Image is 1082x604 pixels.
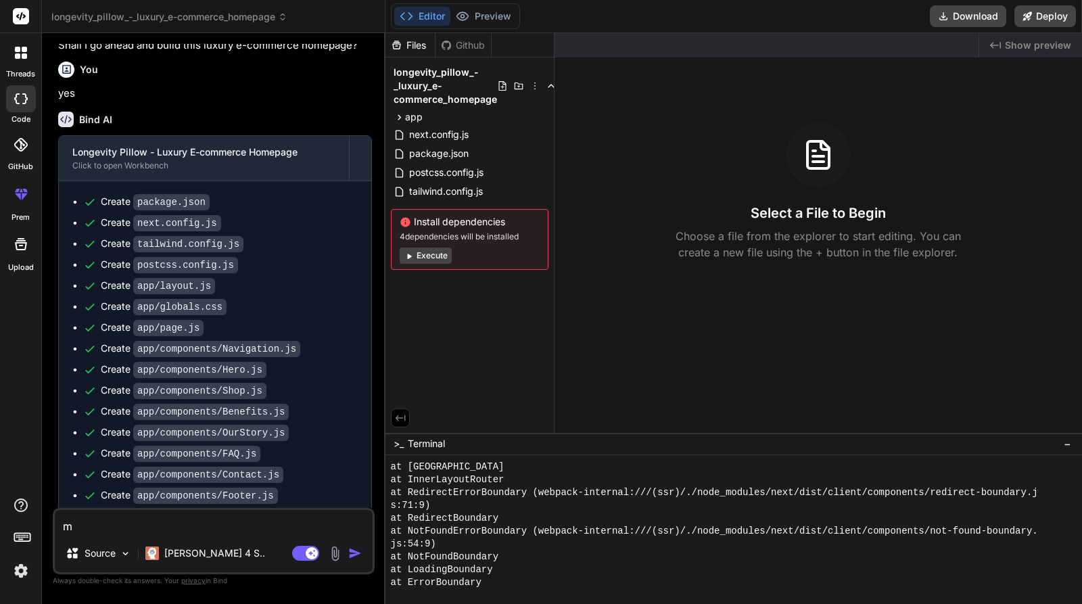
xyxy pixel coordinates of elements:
[391,551,499,563] span: at NotFoundBoundary
[145,547,159,560] img: Claude 4 Sonnet
[391,512,499,525] span: at RedirectBoundary
[408,164,485,181] span: postcss.config.js
[408,437,445,450] span: Terminal
[181,576,206,584] span: privacy
[80,63,98,76] h6: You
[133,278,215,294] code: app/layout.js
[55,510,373,534] textarea: m
[391,499,431,512] span: s:71:9)
[391,538,436,551] span: js:54:9)
[394,7,450,26] button: Editor
[133,299,227,315] code: app/globals.css
[408,183,484,200] span: tailwind.config.js
[101,363,266,377] div: Create
[85,547,116,560] p: Source
[133,194,210,210] code: package.json
[385,39,435,52] div: Files
[59,136,349,181] button: Longevity Pillow - Luxury E-commerce HomepageClick to open Workbench
[53,574,375,587] p: Always double-check its answers. Your in Bind
[120,548,131,559] img: Pick Models
[1064,437,1071,450] span: −
[6,68,35,80] label: threads
[9,559,32,582] img: settings
[101,404,289,419] div: Create
[133,341,300,357] code: app/components/Navigation.js
[133,425,289,441] code: app/components/OurStory.js
[133,320,204,336] code: app/page.js
[133,257,238,273] code: postcss.config.js
[133,488,278,504] code: app/components/Footer.js
[391,486,1038,499] span: at RedirectErrorBoundary (webpack-internal:///(ssr)/./node_modules/next/dist/client/components/re...
[408,145,470,162] span: package.json
[101,488,278,503] div: Create
[101,300,227,314] div: Create
[391,576,481,589] span: at ErrorBoundary
[436,39,491,52] div: Github
[164,547,265,560] p: [PERSON_NAME] 4 S..
[394,66,497,106] span: longevity_pillow_-_luxury_e-commerce_homepage
[327,546,343,561] img: attachment
[1061,433,1074,455] button: −
[72,145,335,159] div: Longevity Pillow - Luxury E-commerce Homepage
[1005,39,1071,52] span: Show preview
[58,86,372,101] p: yes
[11,212,30,223] label: prem
[400,215,540,229] span: Install dependencies
[408,126,470,143] span: next.config.js
[133,383,266,399] code: app/components/Shop.js
[72,160,335,171] div: Click to open Workbench
[133,236,243,252] code: tailwind.config.js
[133,215,221,231] code: next.config.js
[400,231,540,242] span: 4 dependencies will be installed
[133,404,289,420] code: app/components/Benefits.js
[8,262,34,273] label: Upload
[391,563,493,576] span: at LoadingBoundary
[405,110,423,124] span: app
[51,10,287,24] span: longevity_pillow_-_luxury_e-commerce_homepage
[101,446,260,461] div: Create
[1014,5,1076,27] button: Deploy
[101,216,221,230] div: Create
[667,228,970,260] p: Choose a file from the explorer to start editing. You can create a new file using the + button in...
[79,113,112,126] h6: Bind AI
[450,7,517,26] button: Preview
[133,467,283,483] code: app/components/Contact.js
[391,525,1038,538] span: at NotFoundErrorBoundary (webpack-internal:///(ssr)/./node_modules/next/dist/client/components/no...
[101,425,289,440] div: Create
[101,467,283,482] div: Create
[400,248,452,264] button: Execute
[348,547,362,560] img: icon
[751,204,886,223] h3: Select a File to Begin
[101,195,210,209] div: Create
[101,342,300,356] div: Create
[133,446,260,462] code: app/components/FAQ.js
[930,5,1006,27] button: Download
[101,237,243,251] div: Create
[101,321,204,335] div: Create
[394,437,404,450] span: >_
[101,258,238,272] div: Create
[391,473,504,486] span: at InnerLayoutRouter
[101,279,215,293] div: Create
[101,384,266,398] div: Create
[8,161,33,172] label: GitHub
[58,38,372,53] p: Shall I go ahead and build this luxury e-commerce homepage?
[391,461,504,473] span: at [GEOGRAPHIC_DATA]
[133,362,266,378] code: app/components/Hero.js
[11,114,30,125] label: code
